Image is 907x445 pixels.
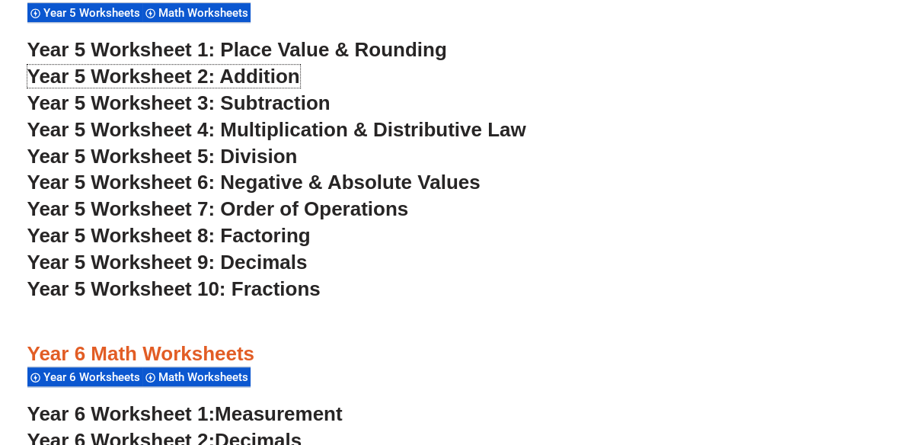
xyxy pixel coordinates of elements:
[142,367,251,387] div: Math Worksheets
[158,6,253,20] span: Math Worksheets
[27,197,409,220] a: Year 5 Worksheet 7: Order of Operations
[27,251,308,274] a: Year 5 Worksheet 9: Decimals
[27,171,481,194] a: Year 5 Worksheet 6: Negative & Absolute Values
[27,118,526,141] a: Year 5 Worksheet 4: Multiplication & Distributive Law
[27,224,311,247] a: Year 5 Worksheet 8: Factoring
[27,38,447,61] a: Year 5 Worksheet 1: Place Value & Rounding
[27,367,142,387] div: Year 6 Worksheets
[158,370,253,384] span: Math Worksheets
[215,402,343,425] span: Measurement
[27,402,343,425] a: Year 6 Worksheet 1:Measurement
[27,402,216,425] span: Year 6 Worksheet 1:
[43,370,145,384] span: Year 6 Worksheets
[27,145,298,168] a: Year 5 Worksheet 5: Division
[653,273,907,445] iframe: Chat Widget
[142,2,251,23] div: Math Worksheets
[27,2,142,23] div: Year 5 Worksheets
[43,6,145,20] span: Year 5 Worksheets
[27,65,300,88] a: Year 5 Worksheet 2: Addition
[27,91,331,114] a: Year 5 Worksheet 3: Subtraction
[27,341,880,367] h3: Year 6 Math Worksheets
[27,277,321,300] a: Year 5 Worksheet 10: Fractions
